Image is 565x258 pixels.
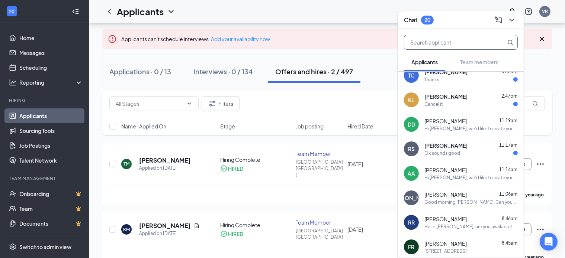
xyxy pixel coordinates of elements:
[139,164,191,172] div: Applied on [DATE]
[424,125,518,132] div: Hi [PERSON_NAME], we'd like to invite you to a meeting with Long [PERSON_NAME] for Team Member at...
[499,191,517,197] span: 11:06am
[424,76,439,83] div: Thanks
[9,243,16,251] svg: Settings
[296,123,324,130] span: Job posting
[499,167,517,172] span: 11:14am
[19,201,83,216] a: TeamCrown
[536,160,545,169] svg: Ellipses
[19,243,71,251] div: Switch to admin view
[19,186,83,201] a: OnboardingCrown
[139,230,200,237] div: Applied on [DATE]
[492,14,504,26] button: ComposeMessage
[186,101,192,107] svg: ChevronDown
[494,16,503,25] svg: ComposeMessage
[536,225,545,234] svg: Ellipses
[109,67,171,76] div: Applications · 0 / 13
[121,36,270,42] span: Applicants can't schedule interviews.
[19,79,83,86] div: Reporting
[123,226,130,233] div: KM
[404,16,417,24] h3: Chat
[501,93,517,99] span: 2:47pm
[424,174,518,181] div: Hi [PERSON_NAME], we'd like to invite you to a meeting with Long [PERSON_NAME] for Team Member at...
[522,192,544,197] b: a year ago
[193,67,253,76] div: Interviews · 0 / 134
[19,153,83,168] a: Talent Network
[296,228,343,240] div: [GEOGRAPHIC_DATA], [GEOGRAPHIC_DATA]
[424,101,443,107] div: Cancel it
[167,7,176,16] svg: ChevronDown
[108,35,117,43] svg: Error
[208,99,217,108] svg: Filter
[220,221,291,229] div: Hiring Complete
[424,166,467,174] span: [PERSON_NAME]
[524,7,533,16] svg: QuestionInfo
[424,199,518,205] div: Good morning [PERSON_NAME], Can you please finish your I-9 ( DOB, SSN , Address & Phone Number )?...
[424,68,468,76] span: [PERSON_NAME]
[408,170,415,177] div: AA
[424,240,467,247] span: [PERSON_NAME]
[540,233,558,251] div: Open Intercom Messenger
[408,243,415,251] div: FR
[507,16,516,25] svg: ChevronDown
[404,35,492,49] input: Search applicant
[117,5,164,18] h1: Applicants
[19,60,83,75] a: Scheduling
[460,59,498,65] span: Team members
[9,97,81,104] div: Hiring
[537,35,546,43] svg: Cross
[9,175,81,182] div: Team Management
[19,138,83,153] a: Job Postings
[211,36,270,42] a: Add your availability now
[347,226,363,233] span: [DATE]
[296,219,343,226] div: Team Member
[228,230,243,238] div: HIRED
[499,118,517,123] span: 11:19am
[424,93,468,100] span: [PERSON_NAME]
[506,14,518,26] button: ChevronDown
[542,8,548,14] div: VR
[19,231,83,246] a: SurveysCrown
[424,223,518,230] div: Hello [PERSON_NAME], are you available to interview [DATE] at 11am?
[220,156,291,163] div: Hiring Complete
[194,223,200,229] svg: Document
[424,248,467,254] div: [STREET_ADDRESS]
[408,72,415,79] div: TC
[508,7,517,16] svg: Notifications
[502,216,517,221] span: 8:46am
[139,222,191,230] h5: [PERSON_NAME]
[19,216,83,231] a: DocumentsCrown
[411,59,438,65] span: Applicants
[8,7,16,15] svg: WorkstreamLogo
[116,99,183,108] input: All Stages
[296,150,343,157] div: Team Member
[72,8,79,15] svg: Collapse
[424,150,460,156] div: Ok sounds good
[123,161,129,167] div: TM
[202,96,240,111] button: Filter Filters
[502,240,517,246] span: 8:45am
[220,230,228,238] svg: CheckmarkCircle
[424,215,467,223] span: [PERSON_NAME]
[105,7,114,16] svg: ChevronLeft
[424,117,467,125] span: [PERSON_NAME]
[296,159,343,178] div: [GEOGRAPHIC_DATA], [GEOGRAPHIC_DATA] ( ...
[501,69,517,74] span: 3:02pm
[347,123,373,130] span: Hired Date
[408,219,415,226] div: RR
[121,123,166,130] span: Name · Applied On
[19,30,83,45] a: Home
[220,123,235,130] span: Stage
[220,165,228,172] svg: CheckmarkCircle
[19,123,83,138] a: Sourcing Tools
[9,79,16,86] svg: Analysis
[19,108,83,123] a: Applicants
[408,145,415,153] div: RS
[408,121,415,128] div: DD
[275,67,353,76] div: Offers and hires · 2 / 497
[424,191,467,198] span: [PERSON_NAME]
[19,45,83,60] a: Messages
[507,39,513,45] svg: MagnifyingGlass
[408,96,415,104] div: KL
[139,156,191,164] h5: [PERSON_NAME]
